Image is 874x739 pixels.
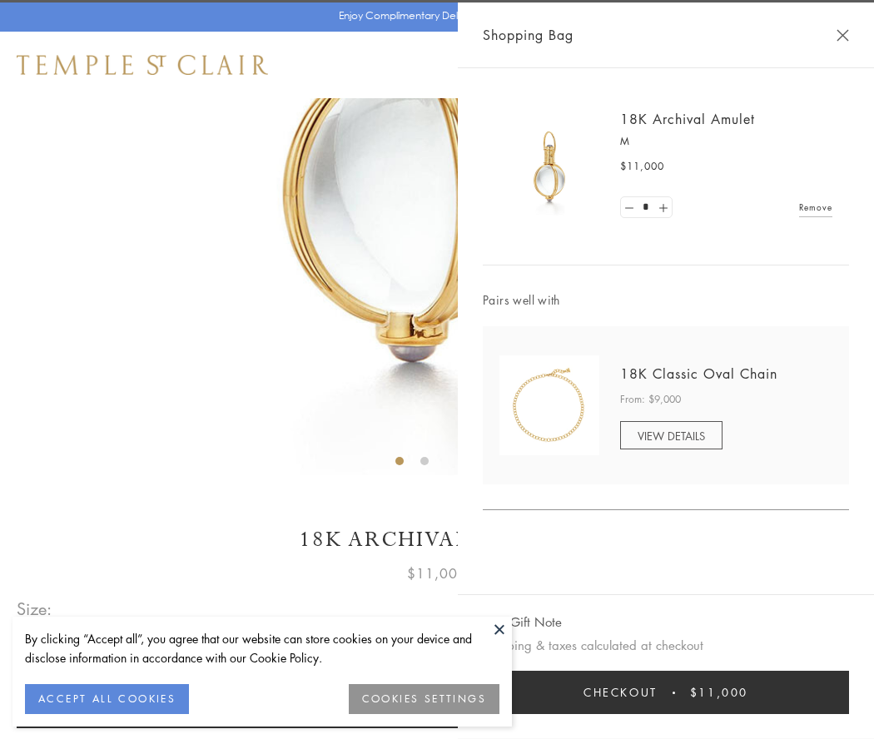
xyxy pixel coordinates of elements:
[407,563,467,584] span: $11,000
[620,391,681,408] span: From: $9,000
[483,671,849,714] button: Checkout $11,000
[25,684,189,714] button: ACCEPT ALL COOKIES
[483,635,849,656] p: Shipping & taxes calculated at checkout
[621,197,638,218] a: Set quantity to 0
[620,158,664,175] span: $11,000
[483,612,562,632] button: Add Gift Note
[349,684,499,714] button: COOKIES SETTINGS
[837,29,849,42] button: Close Shopping Bag
[654,197,671,218] a: Set quantity to 2
[483,290,849,310] span: Pairs well with
[339,7,528,24] p: Enjoy Complimentary Delivery & Returns
[17,525,857,554] h1: 18K Archival Amulet
[620,133,832,150] p: M
[620,421,723,449] a: VIEW DETAILS
[690,683,748,702] span: $11,000
[483,24,574,46] span: Shopping Bag
[17,55,268,75] img: Temple St. Clair
[620,110,755,128] a: 18K Archival Amulet
[620,365,777,383] a: 18K Classic Oval Chain
[25,629,499,667] div: By clicking “Accept all”, you agree that our website can store cookies on your device and disclos...
[499,355,599,455] img: N88865-OV18
[17,595,53,622] span: Size:
[638,428,705,444] span: VIEW DETAILS
[583,683,658,702] span: Checkout
[499,117,599,216] img: 18K Archival Amulet
[799,198,832,216] a: Remove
